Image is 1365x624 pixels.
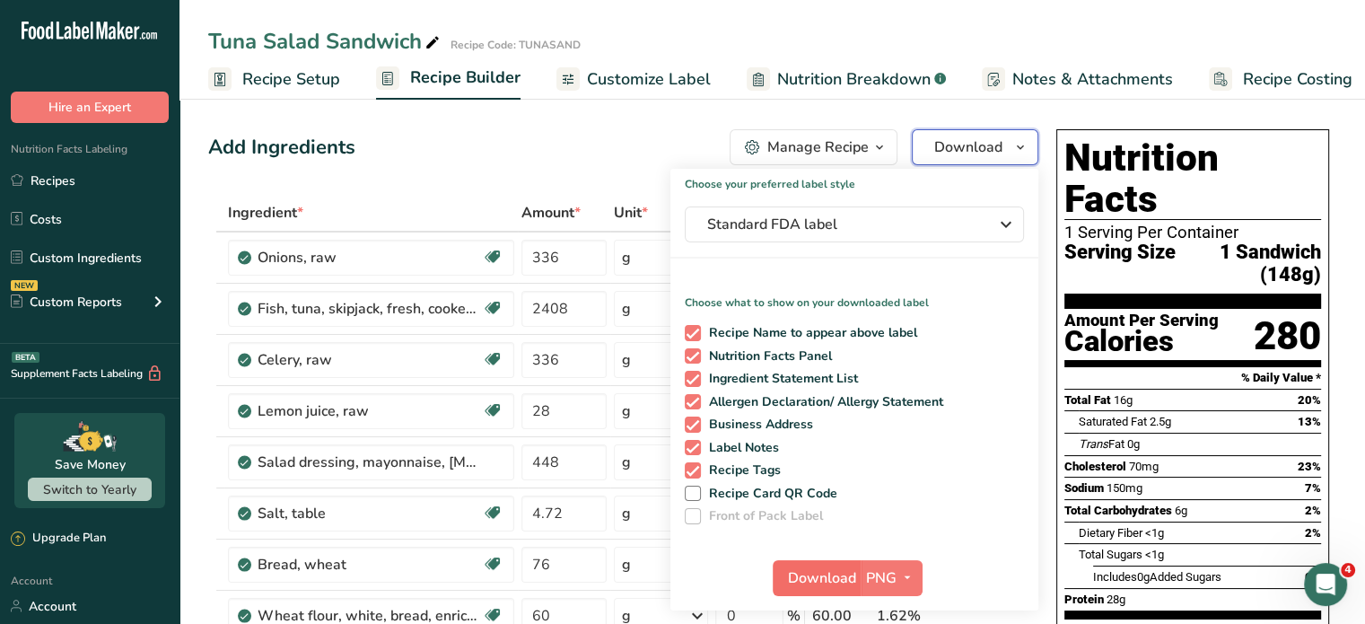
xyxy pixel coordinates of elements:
span: Download [788,567,856,589]
section: % Daily Value * [1064,367,1321,389]
span: Download [934,136,1002,158]
span: Recipe Builder [410,66,521,90]
button: PNG [861,560,923,596]
div: NEW [11,280,38,291]
div: Tuna Salad Sandwich [208,25,443,57]
span: PNG [866,567,897,589]
div: 1 Serving Per Container [1064,224,1321,242]
div: g [622,452,631,473]
span: Saturated Fat [1079,415,1147,428]
button: Standard FDA label [685,207,1024,242]
span: Recipe Tags [701,462,782,479]
span: Unit [614,202,648,224]
div: g [622,400,631,422]
span: Nutrition Breakdown [777,67,931,92]
div: Calories [1064,329,1219,355]
span: Total Fat [1064,393,1111,407]
span: 70mg [1129,460,1159,473]
div: Manage Recipe [767,136,869,158]
div: Add Ingredients [208,133,355,163]
div: Save Money [55,455,126,474]
div: Bread, wheat [258,554,482,576]
button: Hire an Expert [11,92,169,123]
div: Fish, tuna, skipjack, fresh, cooked, dry heat [258,298,482,320]
span: Cholesterol [1064,460,1126,473]
span: Standard FDA label [707,214,976,235]
button: Switch to Yearly [28,478,152,501]
h1: Choose your preferred label style [670,169,1038,192]
span: <1g [1145,526,1164,540]
a: Customize Label [556,59,711,100]
a: Notes & Attachments [982,59,1173,100]
span: Customize Label [587,67,711,92]
span: Fat [1079,437,1124,451]
div: Lemon juice, raw [258,400,482,422]
span: Sodium [1064,481,1104,495]
span: 16g [1114,393,1133,407]
span: 6g [1175,504,1187,517]
div: 280 [1254,312,1321,360]
button: Manage Recipe [730,129,897,165]
div: Salad dressing, mayonnaise, [MEDICAL_DATA], without salt [258,452,482,473]
span: 13% [1298,415,1321,428]
div: g [622,503,631,524]
span: Ingredient [228,202,303,224]
span: Ingredient Statement List [701,371,859,387]
a: Recipe Builder [376,57,521,101]
span: Protein [1064,593,1104,606]
span: 7% [1305,481,1321,495]
span: 150mg [1107,481,1142,495]
a: Nutrition Breakdown [747,59,946,100]
div: Custom Reports [11,293,122,312]
p: Choose what to show on your downloaded label [670,280,1038,311]
span: 1 Sandwich (148g) [1176,242,1321,286]
div: g [622,349,631,371]
span: Total Sugars [1079,548,1142,561]
h1: Nutrition Facts [1064,137,1321,220]
iframe: Intercom live chat [1304,563,1347,606]
span: 2% [1305,526,1321,540]
span: 0g [1127,437,1140,451]
span: Notes & Attachments [1012,67,1173,92]
span: 2.5g [1150,415,1171,428]
span: Allergen Declaration/ Allergy Statement [701,394,944,410]
span: 0g [1137,570,1150,584]
span: Recipe Setup [242,67,340,92]
span: Includes Added Sugars [1093,570,1221,584]
span: Recipe Name to appear above label [701,325,918,341]
a: Recipe Setup [208,59,340,100]
span: Business Address [701,417,814,433]
button: Download [912,129,1038,165]
button: Download [773,560,861,596]
span: 2% [1305,504,1321,517]
div: BETA [12,352,39,363]
a: Recipe Costing [1209,59,1352,100]
div: Celery, raw [258,349,482,371]
span: Dietary Fiber [1079,526,1142,540]
span: <1g [1145,548,1164,561]
span: Total Carbohydrates [1064,504,1172,517]
i: Trans [1079,437,1108,451]
div: Onions, raw [258,247,482,268]
span: Front of Pack Label [701,508,824,524]
div: Upgrade Plan [11,530,106,548]
span: Amount [521,202,581,224]
div: Salt, table [258,503,482,524]
span: 4 [1341,563,1355,577]
div: Amount Per Serving [1064,312,1219,330]
div: g [622,247,631,268]
span: Nutrition Facts Panel [701,348,833,365]
span: 20% [1298,393,1321,407]
div: g [622,298,631,320]
span: 23% [1298,460,1321,473]
div: g [622,554,631,576]
span: Recipe Costing [1243,67,1352,92]
span: Recipe Card QR Code [701,486,838,502]
span: Switch to Yearly [43,481,136,498]
span: Serving Size [1064,242,1176,286]
span: 28g [1107,593,1125,606]
div: Recipe Code: TUNASAND [451,37,581,53]
span: Label Notes [701,440,780,456]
